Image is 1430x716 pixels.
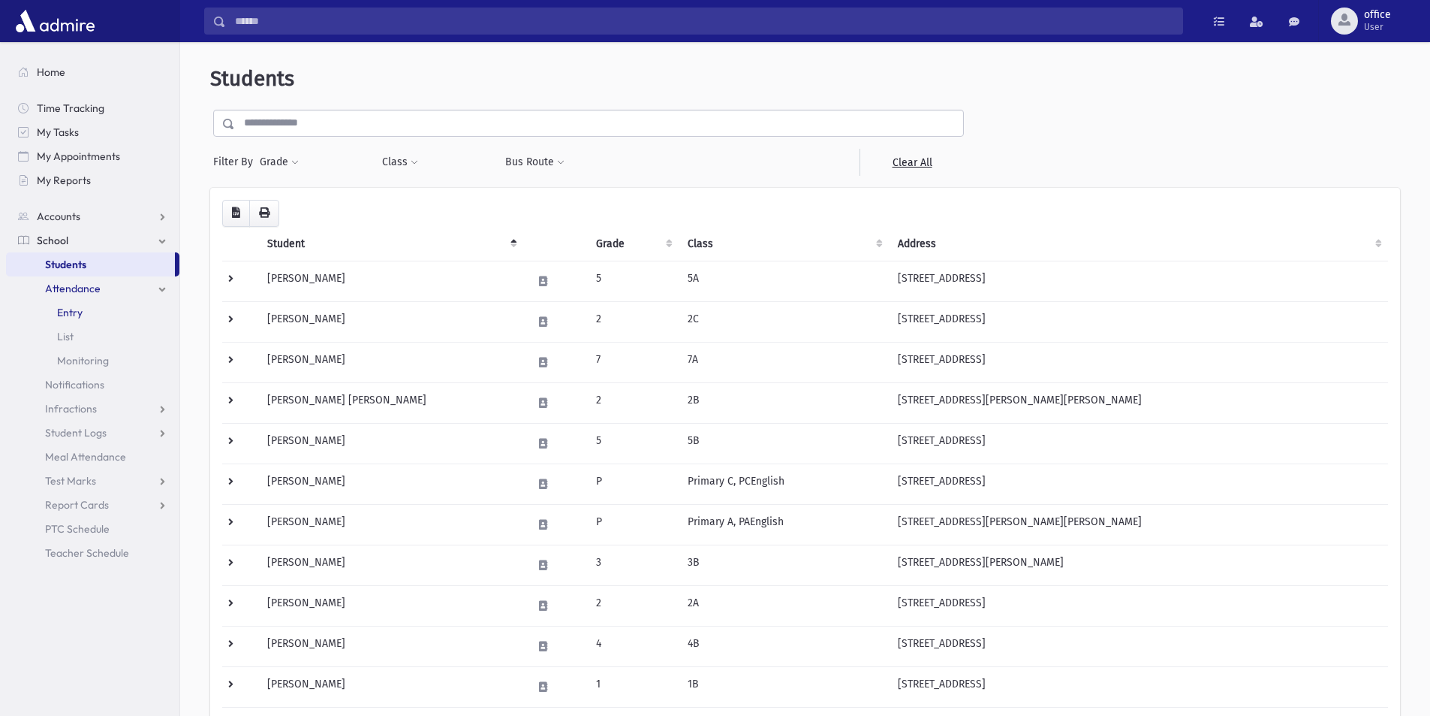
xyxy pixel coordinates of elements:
[12,6,98,36] img: AdmirePro
[587,464,679,504] td: P
[889,382,1388,423] td: [STREET_ADDRESS][PERSON_NAME][PERSON_NAME]
[6,517,179,541] a: PTC Schedule
[258,585,523,626] td: [PERSON_NAME]
[258,545,523,585] td: [PERSON_NAME]
[381,149,419,176] button: Class
[679,261,889,301] td: 5A
[6,349,179,373] a: Monitoring
[889,464,1388,504] td: [STREET_ADDRESS]
[587,261,679,301] td: 5
[889,504,1388,545] td: [STREET_ADDRESS][PERSON_NAME][PERSON_NAME]
[587,301,679,342] td: 2
[889,261,1388,301] td: [STREET_ADDRESS]
[258,301,523,342] td: [PERSON_NAME]
[226,8,1182,35] input: Search
[6,252,175,276] a: Students
[6,276,179,301] a: Attendance
[6,469,179,493] a: Test Marks
[258,626,523,666] td: [PERSON_NAME]
[679,545,889,585] td: 3B
[889,585,1388,626] td: [STREET_ADDRESS]
[249,200,279,227] button: Print
[860,149,964,176] a: Clear All
[587,545,679,585] td: 3
[37,101,104,115] span: Time Tracking
[6,493,179,517] a: Report Cards
[587,666,679,707] td: 1
[45,258,86,271] span: Students
[679,504,889,545] td: Primary A, PAEnglish
[889,545,1388,585] td: [STREET_ADDRESS][PERSON_NAME]
[6,541,179,565] a: Teacher Schedule
[587,342,679,382] td: 7
[587,504,679,545] td: P
[6,168,179,192] a: My Reports
[222,200,250,227] button: CSV
[889,666,1388,707] td: [STREET_ADDRESS]
[587,382,679,423] td: 2
[587,585,679,626] td: 2
[679,382,889,423] td: 2B
[889,301,1388,342] td: [STREET_ADDRESS]
[889,342,1388,382] td: [STREET_ADDRESS]
[37,174,91,187] span: My Reports
[6,397,179,421] a: Infractions
[57,330,74,343] span: List
[1364,21,1391,33] span: User
[679,585,889,626] td: 2A
[679,464,889,504] td: Primary C, PCEnglish
[6,60,179,84] a: Home
[57,354,109,367] span: Monitoring
[679,423,889,464] td: 5B
[504,149,565,176] button: Bus Route
[679,227,889,261] th: Class: activate to sort column ascending
[258,504,523,545] td: [PERSON_NAME]
[45,498,109,512] span: Report Cards
[6,325,179,349] a: List
[258,382,523,423] td: [PERSON_NAME] [PERSON_NAME]
[37,150,120,163] span: My Appointments
[679,666,889,707] td: 1B
[258,464,523,504] td: [PERSON_NAME]
[213,154,259,170] span: Filter By
[587,227,679,261] th: Grade: activate to sort column ascending
[1364,9,1391,21] span: office
[258,261,523,301] td: [PERSON_NAME]
[258,342,523,382] td: [PERSON_NAME]
[587,626,679,666] td: 4
[6,445,179,469] a: Meal Attendance
[37,234,68,247] span: School
[45,522,110,536] span: PTC Schedule
[6,228,179,252] a: School
[258,423,523,464] td: [PERSON_NAME]
[679,301,889,342] td: 2C
[258,666,523,707] td: [PERSON_NAME]
[889,626,1388,666] td: [STREET_ADDRESS]
[259,149,300,176] button: Grade
[57,306,83,319] span: Entry
[889,227,1388,261] th: Address: activate to sort column ascending
[6,96,179,120] a: Time Tracking
[6,301,179,325] a: Entry
[6,144,179,168] a: My Appointments
[679,626,889,666] td: 4B
[6,120,179,144] a: My Tasks
[45,426,107,440] span: Student Logs
[45,282,101,295] span: Attendance
[45,546,129,560] span: Teacher Schedule
[45,450,126,464] span: Meal Attendance
[889,423,1388,464] td: [STREET_ADDRESS]
[37,125,79,139] span: My Tasks
[587,423,679,464] td: 5
[679,342,889,382] td: 7A
[37,65,65,79] span: Home
[6,204,179,228] a: Accounts
[210,66,294,91] span: Students
[6,421,179,445] a: Student Logs
[258,227,523,261] th: Student: activate to sort column descending
[6,373,179,397] a: Notifications
[45,378,104,391] span: Notifications
[45,474,96,488] span: Test Marks
[45,402,97,415] span: Infractions
[37,210,80,223] span: Accounts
